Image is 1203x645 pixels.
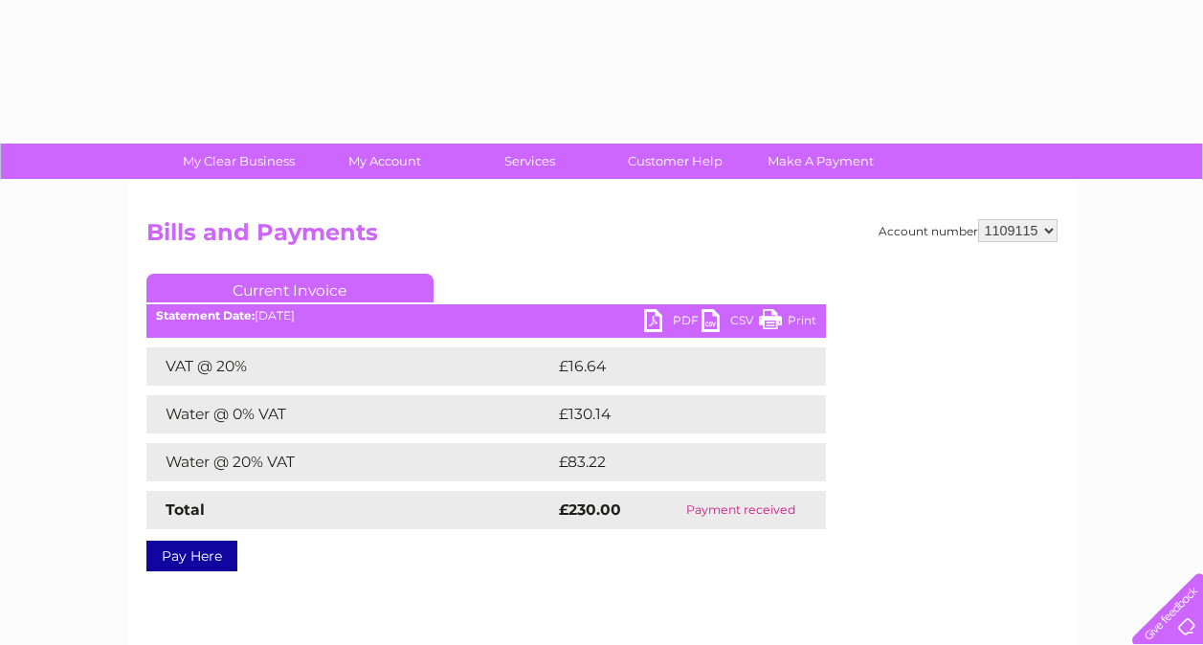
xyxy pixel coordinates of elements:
a: Make A Payment [742,144,900,179]
td: Water @ 20% VAT [146,443,554,481]
td: £16.64 [554,347,787,386]
a: Current Invoice [146,274,434,302]
div: Account number [879,219,1058,242]
td: £130.14 [554,395,790,434]
a: My Clear Business [160,144,318,179]
a: Customer Help [596,144,754,179]
strong: £230.00 [559,500,621,519]
td: Payment received [657,491,826,529]
td: VAT @ 20% [146,347,554,386]
div: [DATE] [146,309,826,322]
td: Water @ 0% VAT [146,395,554,434]
a: My Account [305,144,463,179]
h2: Bills and Payments [146,219,1058,256]
td: £83.22 [554,443,787,481]
b: Statement Date: [156,308,255,322]
a: Print [759,309,816,337]
strong: Total [166,500,205,519]
a: PDF [644,309,702,337]
a: Pay Here [146,541,237,571]
a: Services [451,144,609,179]
a: CSV [702,309,759,337]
